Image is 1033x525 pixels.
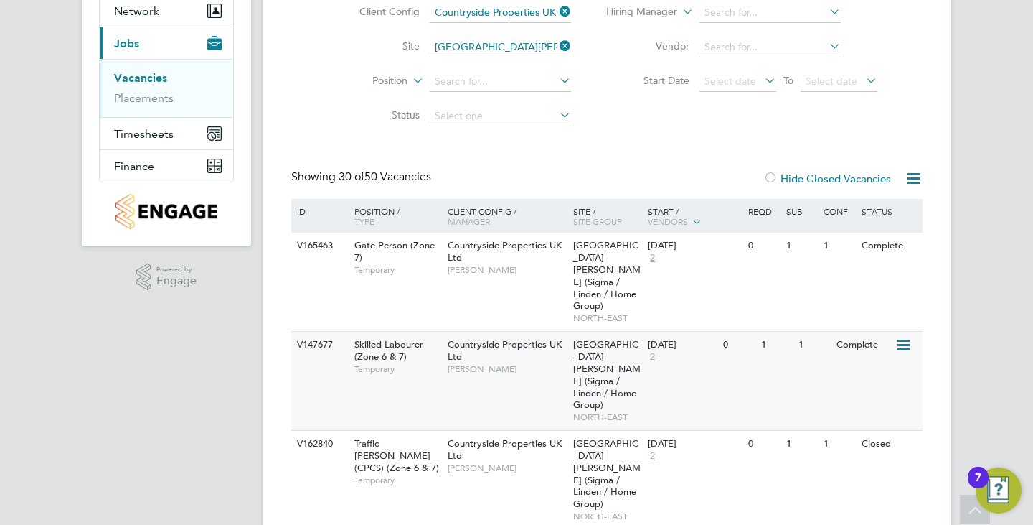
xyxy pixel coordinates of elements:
[745,431,782,457] div: 0
[354,239,435,264] span: Gate Person (Zone 7)
[763,172,891,185] label: Hide Closed Vacancies
[448,338,562,363] span: Countryside Properties UK Ltd
[783,199,820,223] div: Sub
[448,437,562,462] span: Countryside Properties UK Ltd
[704,75,756,88] span: Select date
[430,106,571,126] input: Select one
[648,351,657,363] span: 2
[975,478,981,496] div: 7
[448,264,566,276] span: [PERSON_NAME]
[337,108,420,121] label: Status
[354,475,440,486] span: Temporary
[607,40,689,52] label: Vendor
[448,239,562,264] span: Countryside Properties UK Ltd
[448,215,490,227] span: Manager
[156,275,197,287] span: Engage
[100,118,233,149] button: Timesheets
[570,199,645,233] div: Site /
[607,74,689,87] label: Start Date
[699,37,841,57] input: Search for...
[745,233,782,259] div: 0
[114,37,139,50] span: Jobs
[114,91,174,105] a: Placements
[648,252,657,264] span: 2
[100,27,233,59] button: Jobs
[976,468,1022,514] button: Open Resource Center, 7 new notifications
[115,194,217,229] img: countryside-properties-logo-retina.png
[114,4,159,18] span: Network
[573,239,641,312] span: [GEOGRAPHIC_DATA][PERSON_NAME] (Sigma / Linden / Home Group)
[806,75,857,88] span: Select date
[820,233,857,259] div: 1
[430,37,571,57] input: Search for...
[699,3,841,23] input: Search for...
[114,71,167,85] a: Vacancies
[325,74,407,88] label: Position
[114,159,154,173] span: Finance
[648,450,657,463] span: 2
[337,40,420,52] label: Site
[595,5,677,19] label: Hiring Manager
[430,72,571,92] input: Search for...
[293,233,344,259] div: V165463
[833,332,895,358] div: Complete
[354,215,374,227] span: Type
[820,431,857,457] div: 1
[573,412,641,423] span: NORTH-EAST
[573,437,641,510] span: [GEOGRAPHIC_DATA][PERSON_NAME] (Sigma / Linden / Home Group)
[820,199,857,223] div: Conf
[648,438,741,450] div: [DATE]
[100,150,233,182] button: Finance
[430,3,571,23] input: Search for...
[783,233,820,259] div: 1
[100,59,233,117] div: Jobs
[293,332,344,358] div: V147677
[114,127,174,141] span: Timesheets
[354,437,439,474] span: Traffic [PERSON_NAME] (CPCS) (Zone 6 & 7)
[648,215,688,227] span: Vendors
[783,431,820,457] div: 1
[337,5,420,18] label: Client Config
[573,511,641,522] span: NORTH-EAST
[858,431,920,457] div: Closed
[354,264,440,276] span: Temporary
[448,363,566,375] span: [PERSON_NAME]
[354,363,440,375] span: Temporary
[858,199,920,223] div: Status
[339,169,364,184] span: 30 of
[745,199,782,223] div: Reqd
[354,338,423,363] span: Skilled Labourer (Zone 6 & 7)
[344,199,444,233] div: Position /
[648,339,716,351] div: [DATE]
[758,332,795,358] div: 1
[448,463,566,474] span: [PERSON_NAME]
[573,312,641,324] span: NORTH-EAST
[291,169,434,185] div: Showing
[648,240,741,252] div: [DATE]
[858,233,920,259] div: Complete
[795,332,832,358] div: 1
[644,199,745,235] div: Start /
[99,194,234,229] a: Go to home page
[444,199,570,233] div: Client Config /
[573,338,641,411] span: [GEOGRAPHIC_DATA][PERSON_NAME] (Sigma / Linden / Home Group)
[156,264,197,276] span: Powered by
[779,71,798,90] span: To
[293,199,344,223] div: ID
[339,169,431,184] span: 50 Vacancies
[573,215,622,227] span: Site Group
[293,431,344,457] div: V162840
[136,264,197,291] a: Powered byEngage
[720,332,757,358] div: 0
